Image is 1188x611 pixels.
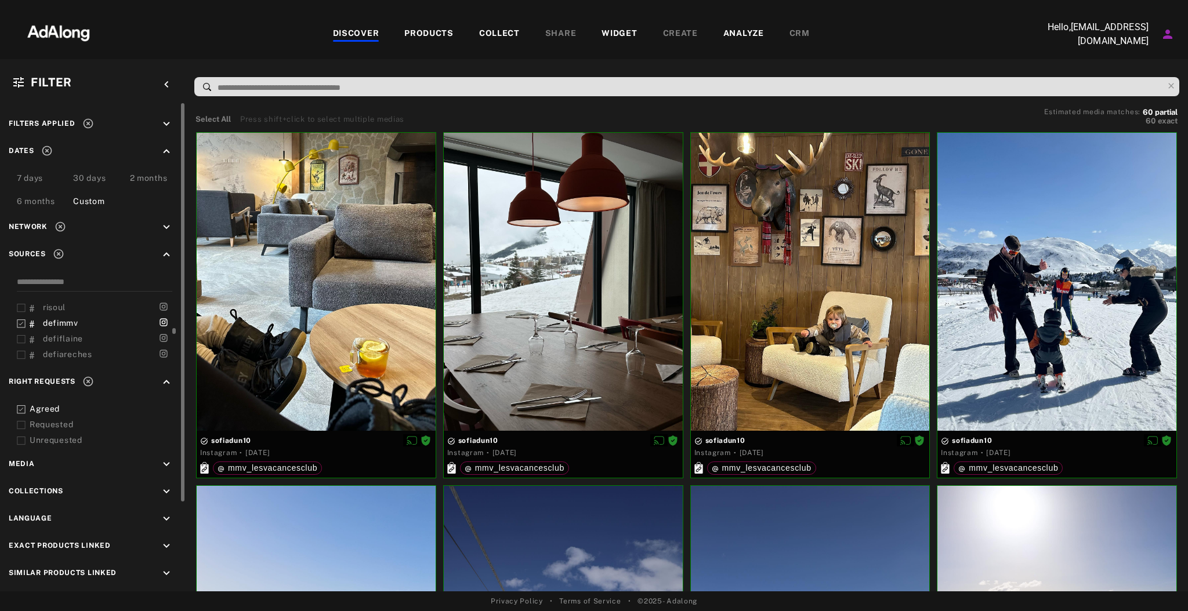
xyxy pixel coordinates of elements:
[160,145,173,158] i: keyboard_arrow_up
[200,448,237,458] div: Instagram
[30,419,177,431] div: Requested
[9,147,34,155] span: Dates
[160,118,173,130] i: keyboard_arrow_down
[638,596,697,606] span: © 2025 - Adalong
[694,462,703,474] svg: Exact products linked
[200,435,432,446] span: sofiadun10
[421,436,431,444] span: Rights agreed
[941,435,1173,446] span: sofiadun10
[487,448,490,457] span: ·
[740,449,764,457] time: 2024-03-03T12:19:00.000Z
[734,448,737,457] span: ·
[447,435,679,446] span: sofiadun10
[723,27,764,41] div: ANALYZE
[43,334,83,343] span: defiflaine
[447,462,456,474] svg: Exact products linked
[789,27,810,41] div: CRM
[130,172,168,186] div: 2 months
[333,27,379,41] div: DISCOVER
[986,449,1010,457] time: 2024-03-03T12:19:00.000Z
[160,567,173,580] i: keyboard_arrow_down
[9,487,63,495] span: Collections
[31,75,72,89] span: Filter
[245,449,270,457] time: 2024-03-03T12:19:00.000Z
[240,448,242,457] span: ·
[9,119,75,128] span: Filters applied
[1161,436,1172,444] span: Rights agreed
[941,448,977,458] div: Instagram
[240,114,404,125] div: Press shift+click to select multiple medias
[722,463,812,472] span: mmv_lesvacancesclub
[43,318,78,328] span: defimmv
[479,27,520,41] div: COLLECT
[404,27,454,41] div: PRODUCTS
[602,27,637,41] div: WIDGET
[1044,115,1178,127] button: 60exact
[712,464,812,472] div: mmv_lesvacancesclub
[1044,108,1140,116] span: Estimated media matches:
[663,27,698,41] div: CREATE
[218,464,317,472] div: mmv_lesvacancesclub
[941,462,950,474] svg: Exact products linked
[1143,108,1153,117] span: 60
[545,27,577,41] div: SHARE
[550,596,553,606] span: •
[43,350,92,359] span: defiareches
[9,460,35,468] span: Media
[650,434,668,446] button: Disable diffusion on this media
[475,463,564,472] span: mmv_lesvacancesclub
[1130,555,1188,611] div: Widget de chat
[30,403,177,415] div: Agreed
[897,434,914,446] button: Disable diffusion on this media
[9,569,117,577] span: Similar Products Linked
[160,78,173,91] i: keyboard_arrow_left
[9,514,52,522] span: Language
[228,463,317,472] span: mmv_lesvacancesclub
[1158,24,1178,44] button: Account settings
[492,449,517,457] time: 2024-03-03T12:19:00.000Z
[981,448,984,457] span: ·
[160,221,173,234] i: keyboard_arrow_down
[491,596,543,606] a: Privacy Policy
[160,540,173,552] i: keyboard_arrow_down
[73,195,104,209] div: Custom
[628,596,631,606] span: •
[1146,117,1156,125] span: 60
[447,448,484,458] div: Instagram
[160,512,173,525] i: keyboard_arrow_down
[465,464,564,472] div: mmv_lesvacancesclub
[160,485,173,498] i: keyboard_arrow_down
[969,463,1058,472] span: mmv_lesvacancesclub
[160,376,173,388] i: keyboard_arrow_up
[43,303,66,312] span: risoul
[8,14,110,49] img: 63233d7d88ed69de3c212112c67096b6.png
[668,436,678,444] span: Rights agreed
[1143,110,1178,115] button: 60partial
[200,462,209,474] svg: Exact products linked
[17,172,43,186] div: 7 days
[403,434,421,446] button: Disable diffusion on this media
[17,195,55,209] div: 6 months
[559,596,621,606] a: Terms of Service
[914,436,925,444] span: Rights agreed
[160,248,173,261] i: keyboard_arrow_up
[9,541,111,550] span: Exact Products Linked
[30,434,177,446] div: Unrequested
[1144,434,1161,446] button: Disable diffusion on this media
[1130,555,1188,611] iframe: Chat Widget
[9,223,48,231] span: Network
[9,377,75,385] span: Right Requests
[694,435,926,446] span: sofiadun10
[1033,20,1149,48] p: Hello, [EMAIL_ADDRESS][DOMAIN_NAME]
[9,250,46,258] span: Sources
[160,458,173,471] i: keyboard_arrow_down
[195,114,231,125] button: Select All
[958,464,1058,472] div: mmv_lesvacancesclub
[694,448,731,458] div: Instagram
[73,172,106,186] div: 30 days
